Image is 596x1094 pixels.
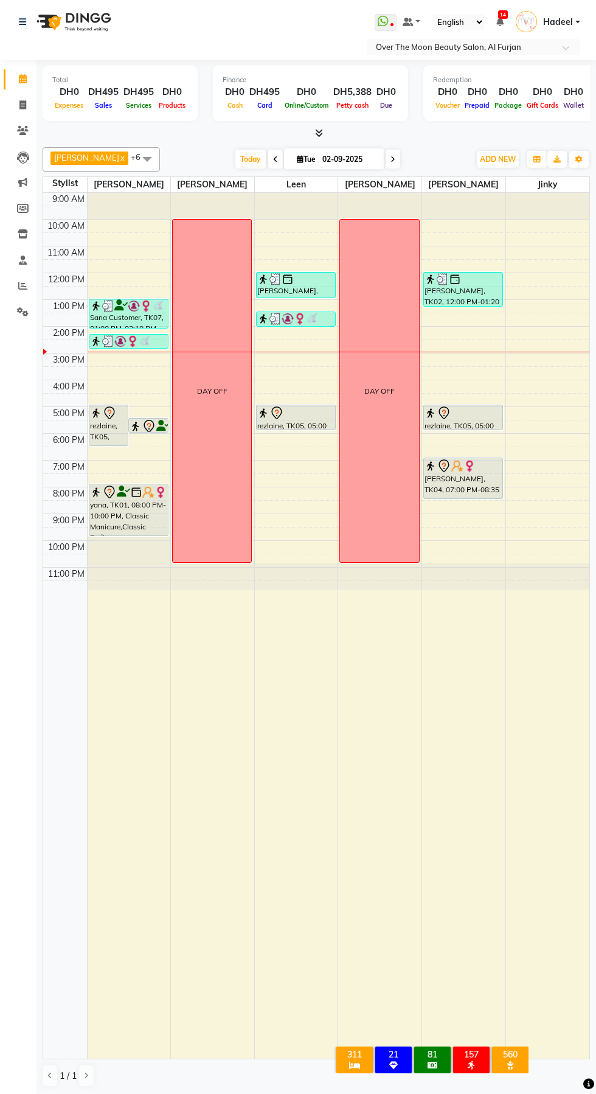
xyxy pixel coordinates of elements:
input: 2025-09-02 [319,150,379,169]
span: Package [492,101,524,110]
img: logo [31,5,114,39]
a: x [119,153,125,162]
div: DH0 [223,85,247,99]
div: DH0 [462,85,492,99]
span: Due [378,101,395,110]
div: DH0 [561,85,586,99]
div: 157 [456,1049,487,1060]
div: [PERSON_NAME], TK02, 12:00 PM-01:20 PM, Manicure With Gel Polish [424,273,502,306]
div: 11:00 PM [46,568,87,580]
div: Total [52,75,188,85]
div: 311 [339,1049,370,1060]
div: DH495 [247,85,282,99]
span: Gift Cards [524,101,561,110]
div: Stylist [43,177,87,190]
span: ADD NEW [480,155,516,164]
div: rezlaine, TK05, 05:00 PM-06:00 PM, Classic Manicure [424,405,502,430]
span: [PERSON_NAME] [171,177,254,192]
span: 14 [498,10,508,19]
span: [PERSON_NAME] [338,177,421,192]
div: 10:00 PM [46,541,87,554]
span: Voucher [433,101,462,110]
div: DH0 [156,85,188,99]
div: [PERSON_NAME] Customer, TK06, 02:20 PM-02:55 PM, Blow Dry (Medium) [89,335,168,348]
span: [PERSON_NAME] [54,153,119,162]
div: rezlaine, TK05, 05:00 PM-06:00 PM, Classic Pedicure [257,405,335,430]
span: Today [235,150,266,169]
div: 6:00 PM [50,434,87,447]
img: Hadeel [516,11,537,32]
div: 12:00 PM [46,273,87,286]
div: Sana Customer, TK07, 01:30 PM-02:05 PM, Change Polish(Regular) Hand (DH33) [257,312,335,326]
div: 560 [494,1049,526,1060]
button: ADD NEW [477,151,519,168]
div: DH5,388 [331,85,374,99]
div: 9:00 PM [50,514,87,527]
span: +6 [131,152,150,162]
div: 10:00 AM [45,220,87,232]
div: DAY OFF [364,386,395,397]
span: [PERSON_NAME] [422,177,505,192]
span: Card [255,101,275,110]
span: Tue [294,155,319,164]
span: 1 / 1 [60,1070,77,1082]
div: Finance [223,75,398,85]
span: Jinky [506,177,589,192]
a: 14 [496,16,504,27]
div: DH495 [121,85,156,99]
div: DH0 [52,85,86,99]
span: Online/Custom [282,101,331,110]
div: [PERSON_NAME], TK04, 07:00 PM-08:35 PM, Waxing Underarm,Waxing Half Leg,Waxing Full Arm [424,458,502,498]
div: 2:00 PM [50,327,87,340]
div: 9:00 AM [50,193,87,206]
span: Cash [225,101,245,110]
span: Petty cash [334,101,371,110]
span: Sales [92,101,114,110]
div: 4:00 PM [50,380,87,393]
div: DH0 [492,85,524,99]
div: 11:00 AM [45,246,87,259]
span: Leen [255,177,338,192]
div: DAY OFF [197,386,227,397]
div: DH0 [524,85,561,99]
span: [PERSON_NAME] [88,177,171,192]
div: 1:00 PM [50,300,87,313]
div: DH0 [374,85,398,99]
span: Expenses [52,101,86,110]
div: hana, TK03, 05:30 PM-06:05 PM, Deplive brazillian [129,419,168,432]
span: Wallet [561,101,586,110]
div: Redemption [433,75,586,85]
div: 21 [378,1049,409,1060]
div: 8:00 PM [50,487,87,500]
div: yana, TK01, 08:00 PM-10:00 PM, Classic Manicure,Classic Pedicure [89,484,168,535]
div: Sana Customer, TK07, 01:00 PM-02:10 PM, Blow Dry (Short),Hair Trimming (DH110) [89,299,168,328]
div: 7:00 PM [50,461,87,473]
div: [PERSON_NAME], TK02, 12:00 PM-01:00 PM, Classic Pedicure [257,273,335,298]
span: Prepaid [462,101,492,110]
span: Products [156,101,188,110]
div: 81 [417,1049,448,1060]
span: Hadeel [543,16,573,29]
div: DH495 [86,85,121,99]
div: 3:00 PM [50,354,87,366]
span: Services [123,101,154,110]
div: DH0 [282,85,331,99]
div: rezlaine, TK05, 05:00 PM-06:35 PM, Deplive upper lip,Waxing Full Leg (DH110),Waxing Full Arm (DH8... [89,405,128,445]
div: DH0 [433,85,462,99]
div: 5:00 PM [50,407,87,420]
